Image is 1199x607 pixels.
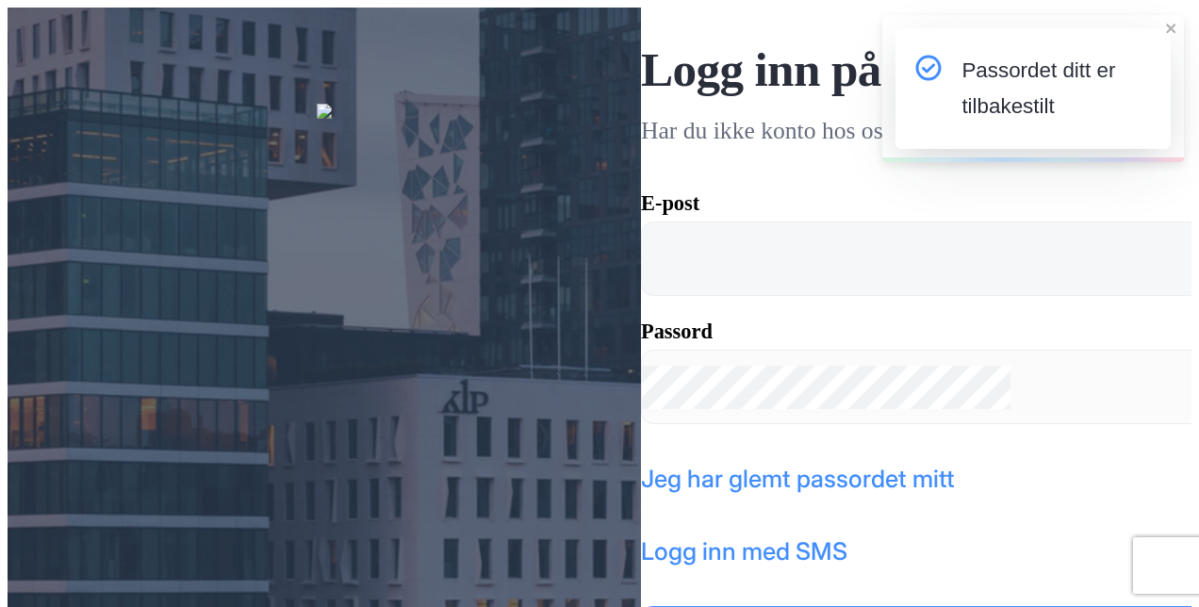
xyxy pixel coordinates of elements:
img: logoWhite.bf58a803f64e89776f2b079ca2356427.svg [317,104,332,119]
div: Kontrollprogram for chat [1105,517,1199,607]
button: Jeg har glemt passordet mitt [641,461,955,497]
button: close [1165,21,1178,39]
iframe: Chat Widget [1105,517,1199,607]
button: Logg inn med SMS [641,533,847,569]
div: Passordet ditt er tilbakestilt [961,53,1134,125]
